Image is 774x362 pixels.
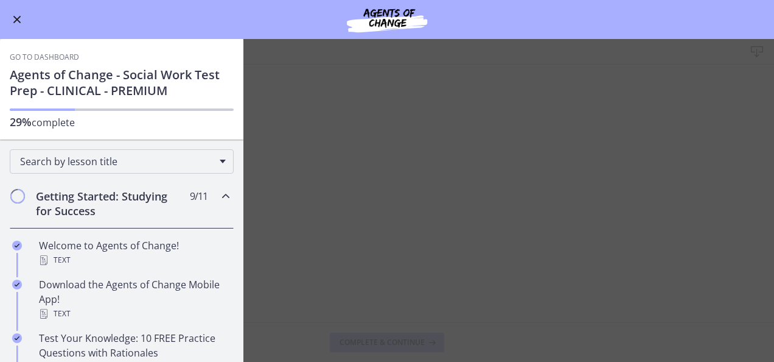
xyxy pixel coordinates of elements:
h1: Agents of Change - Social Work Test Prep - CLINICAL - PREMIUM [10,67,234,99]
p: complete [10,115,234,130]
div: Welcome to Agents of Change! [39,238,229,268]
i: Completed [12,333,22,343]
div: Text [39,253,229,268]
span: 9 / 11 [190,189,207,204]
button: Enable menu [10,12,24,27]
span: Search by lesson title [20,155,214,168]
div: Search by lesson title [10,149,234,174]
h2: Getting Started: Studying for Success [36,189,184,218]
i: Completed [12,280,22,289]
span: 29% [10,115,32,129]
div: Download the Agents of Change Mobile App! [39,277,229,321]
img: Agents of Change [314,5,460,34]
div: Text [39,307,229,321]
i: Completed [12,241,22,250]
a: Go to Dashboard [10,52,79,62]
